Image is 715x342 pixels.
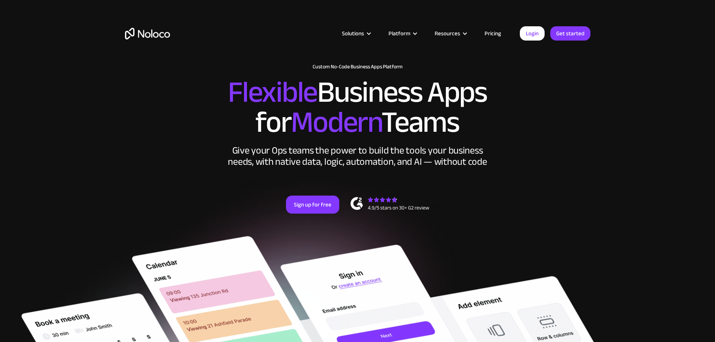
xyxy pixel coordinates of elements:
div: Give your Ops teams the power to build the tools your business needs, with native data, logic, au... [226,145,489,167]
div: Resources [425,29,475,38]
span: Flexible [228,64,317,120]
a: Get started [550,26,590,41]
div: Solutions [342,29,364,38]
div: Solutions [333,29,379,38]
span: Modern [291,94,381,150]
div: Platform [379,29,425,38]
a: Sign up for free [286,196,339,214]
div: Platform [388,29,410,38]
div: Resources [435,29,460,38]
a: Pricing [475,29,510,38]
a: home [125,28,170,39]
h2: Business Apps for Teams [125,77,590,137]
a: Login [520,26,545,41]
